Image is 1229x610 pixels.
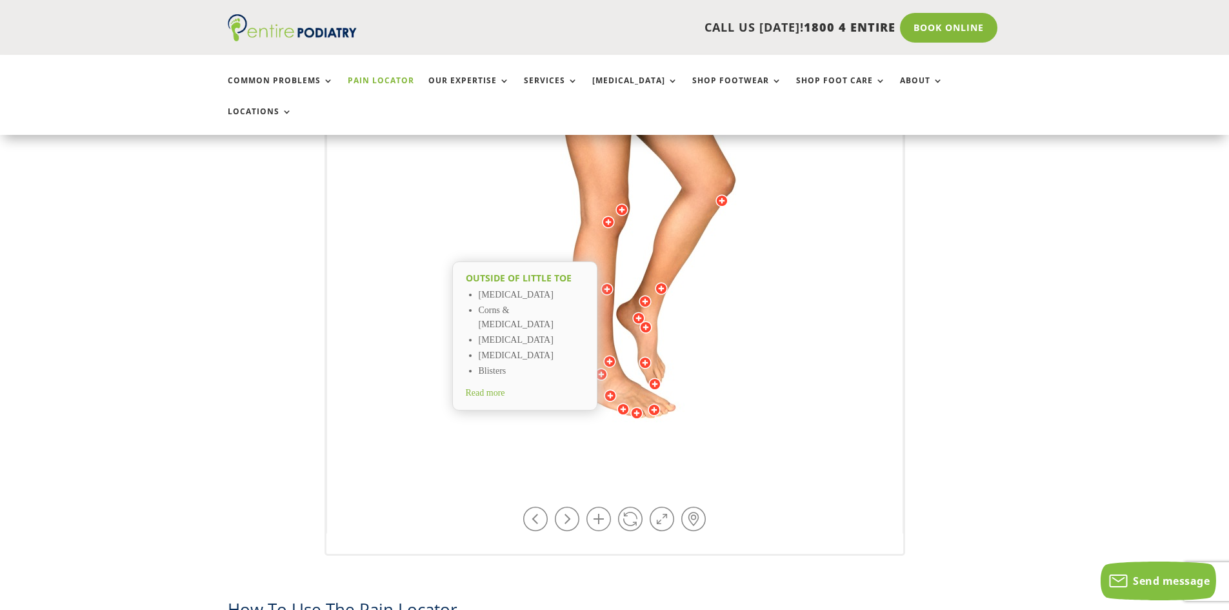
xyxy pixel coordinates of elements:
[524,76,578,104] a: Services
[479,364,584,380] li: Blisters
[681,507,706,531] a: Hot-spots on / off
[796,76,886,104] a: Shop Foot Care
[348,76,414,104] a: Pain Locator
[479,303,584,333] li: Corns & [MEDICAL_DATA]
[428,76,510,104] a: Our Expertise
[479,349,584,364] li: [MEDICAL_DATA]
[228,31,357,44] a: Entire Podiatry
[618,507,643,531] a: Play / Stop
[466,272,584,285] h2: Outside of little toe
[1133,574,1210,588] span: Send message
[1101,562,1216,600] button: Send message
[804,19,895,35] span: 1800 4 ENTIRE
[900,76,943,104] a: About
[900,13,997,43] a: Book Online
[466,388,505,398] span: Read more
[228,76,334,104] a: Common Problems
[406,19,895,36] p: CALL US [DATE]!
[228,14,357,41] img: logo (1)
[479,333,584,349] li: [MEDICAL_DATA]
[228,107,292,135] a: Locations
[592,76,678,104] a: [MEDICAL_DATA]
[555,507,579,531] a: Rotate right
[523,507,548,531] a: Rotate left
[650,507,674,531] a: Full Screen on / off
[586,507,611,531] a: Zoom in / out
[452,261,597,396] a: Outside of little toe [MEDICAL_DATA] Corns & [MEDICAL_DATA] [MEDICAL_DATA] [MEDICAL_DATA] Blister...
[692,76,782,104] a: Shop Footwear
[479,288,584,303] li: [MEDICAL_DATA]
